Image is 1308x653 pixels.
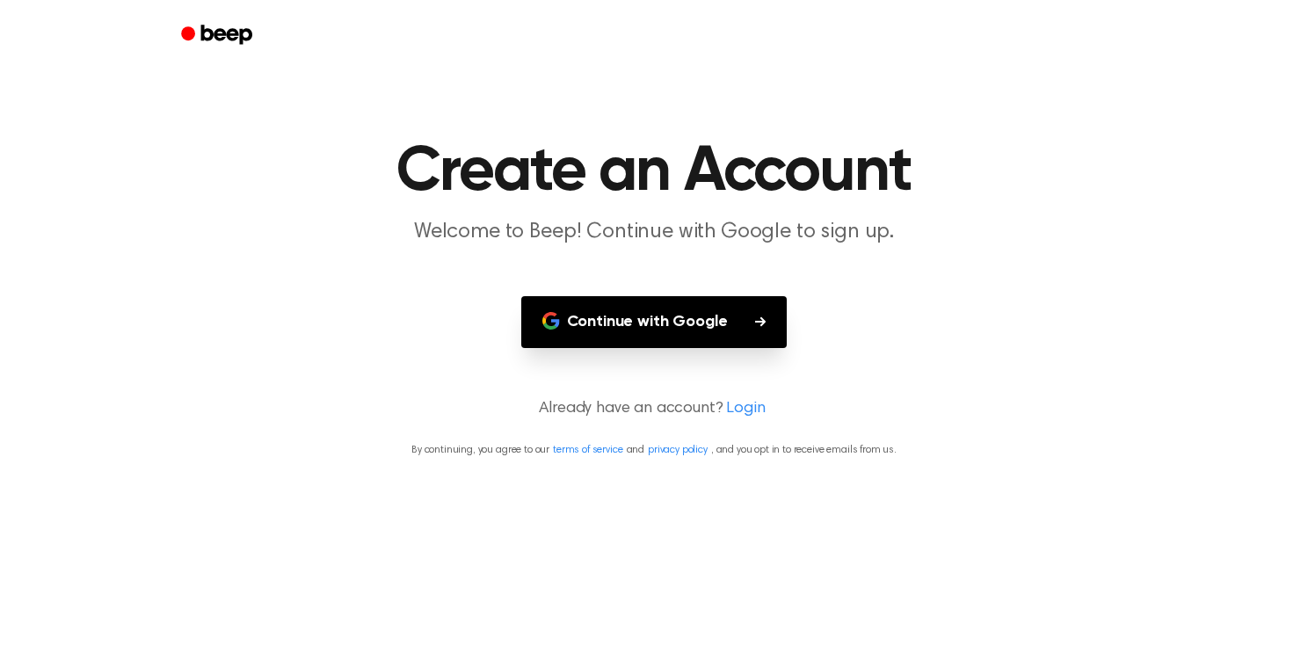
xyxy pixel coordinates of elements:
[204,141,1104,204] h1: Create an Account
[169,18,268,53] a: Beep
[553,445,622,455] a: terms of service
[521,296,788,348] button: Continue with Google
[648,445,708,455] a: privacy policy
[316,218,992,247] p: Welcome to Beep! Continue with Google to sign up.
[21,397,1287,421] p: Already have an account?
[726,397,765,421] a: Login
[21,442,1287,458] p: By continuing, you agree to our and , and you opt in to receive emails from us.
